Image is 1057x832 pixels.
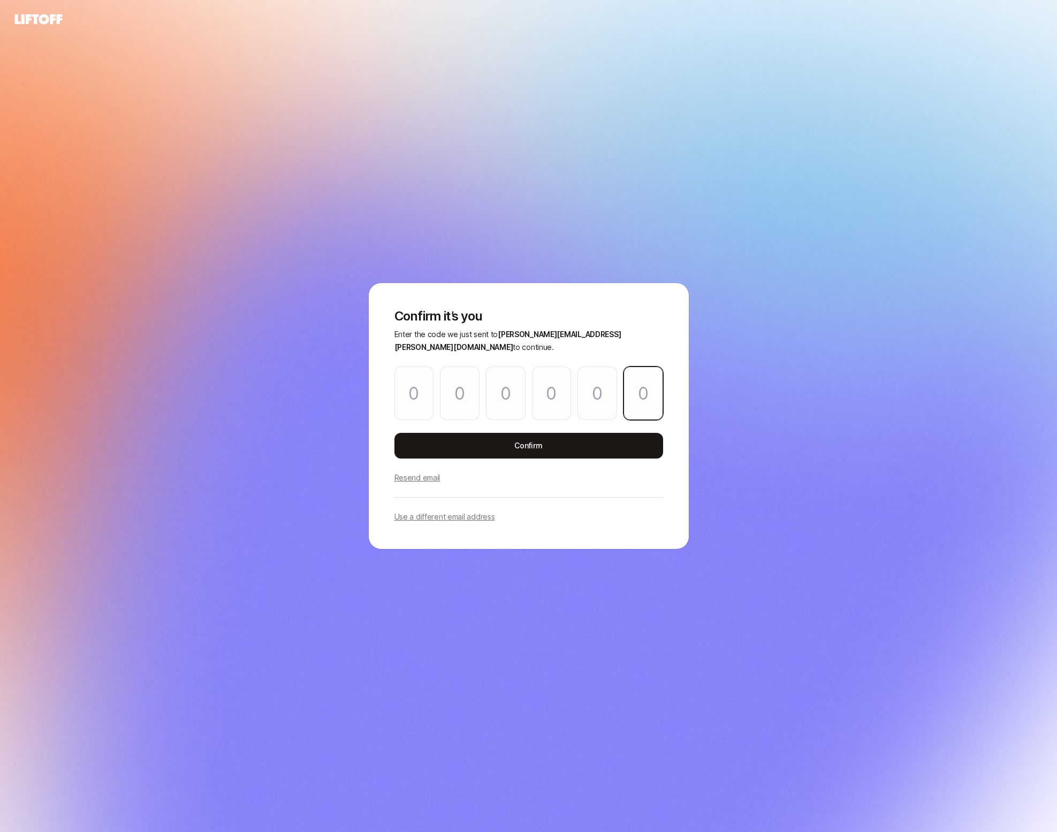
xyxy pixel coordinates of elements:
input: Please enter OTP character 3 [486,367,526,420]
input: Please enter OTP character 2 [440,367,480,420]
p: Enter the code we just sent to to continue. [394,328,663,354]
span: [PERSON_NAME][EMAIL_ADDRESS][PERSON_NAME][DOMAIN_NAME] [394,330,621,352]
p: Use a different email address [394,510,495,523]
p: Confirm it’s you [394,309,663,324]
input: Please enter OTP character 4 [532,367,572,420]
input: Please enter OTP character 6 [623,367,663,420]
input: Please enter OTP character 5 [577,367,617,420]
p: Resend email [394,471,440,484]
button: Confirm [394,433,663,459]
input: Please enter OTP character 1 [394,367,434,420]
